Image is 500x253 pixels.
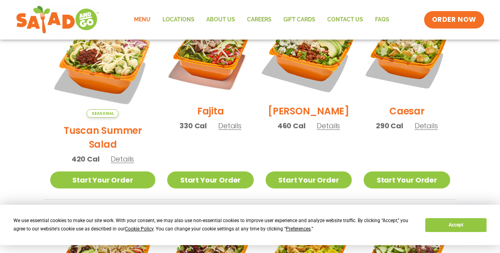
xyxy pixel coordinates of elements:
[317,121,340,131] span: Details
[364,171,450,188] a: Start Your Order
[128,11,395,29] nav: Menu
[50,12,156,118] img: Product photo for Tuscan Summer Salad
[72,154,100,164] span: 420 Cal
[268,104,349,118] h2: [PERSON_NAME]
[167,12,253,98] img: Product photo for Fajita Salad
[425,218,486,232] button: Accept
[364,12,450,98] img: Product photo for Caesar Salad
[111,154,134,164] span: Details
[218,121,242,131] span: Details
[432,15,476,25] span: ORDER NOW
[200,11,241,29] a: About Us
[389,104,425,118] h2: Caesar
[87,109,119,118] span: Seasonal
[277,120,306,131] span: 460 Cal
[125,226,153,232] span: Cookie Policy
[50,124,156,151] h2: Tuscan Summer Salad
[241,11,277,29] a: Careers
[258,4,359,106] img: Product photo for Cobb Salad
[376,120,403,131] span: 290 Cal
[16,4,99,36] img: new-SAG-logo-768×292
[321,11,369,29] a: Contact Us
[13,217,416,233] div: We use essential cookies to make our site work. With your consent, we may also use non-essential ...
[50,171,156,188] a: Start Your Order
[128,11,157,29] a: Menu
[415,121,438,131] span: Details
[277,11,321,29] a: GIFT CARDS
[266,171,352,188] a: Start Your Order
[179,120,207,131] span: 330 Cal
[286,226,311,232] span: Preferences
[424,11,484,29] a: ORDER NOW
[369,11,395,29] a: FAQs
[157,11,200,29] a: Locations
[197,104,224,118] h2: Fajita
[167,171,253,188] a: Start Your Order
